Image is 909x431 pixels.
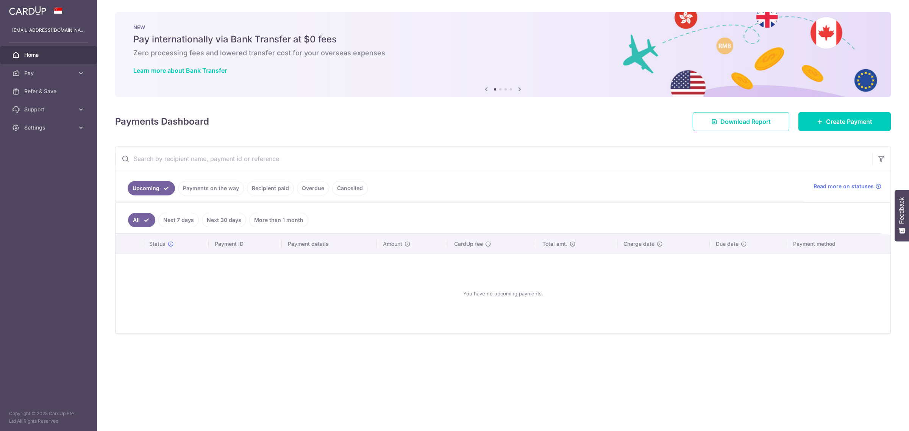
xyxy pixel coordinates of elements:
[542,240,567,248] span: Total amt.
[133,48,873,58] h6: Zero processing fees and lowered transfer cost for your overseas expenses
[249,213,308,227] a: More than 1 month
[24,87,74,95] span: Refer & Save
[814,183,874,190] span: Read more on statuses
[209,234,282,254] th: Payment ID
[116,147,872,171] input: Search by recipient name, payment id or reference
[12,27,85,34] p: [EMAIL_ADDRESS][DOMAIN_NAME]
[202,213,246,227] a: Next 30 days
[149,240,166,248] span: Status
[247,181,294,195] a: Recipient paid
[24,124,74,131] span: Settings
[383,240,402,248] span: Amount
[898,197,905,224] span: Feedback
[693,112,789,131] a: Download Report
[24,69,74,77] span: Pay
[826,117,872,126] span: Create Payment
[623,240,654,248] span: Charge date
[9,6,46,15] img: CardUp
[133,24,873,30] p: NEW
[128,213,155,227] a: All
[158,213,199,227] a: Next 7 days
[454,240,483,248] span: CardUp fee
[24,106,74,113] span: Support
[282,234,377,254] th: Payment details
[133,33,873,45] h5: Pay internationally via Bank Transfer at $0 fees
[24,51,74,59] span: Home
[787,234,890,254] th: Payment method
[720,117,771,126] span: Download Report
[716,240,739,248] span: Due date
[814,183,881,190] a: Read more on statuses
[128,181,175,195] a: Upcoming
[115,115,209,128] h4: Payments Dashboard
[133,67,227,74] a: Learn more about Bank Transfer
[297,181,329,195] a: Overdue
[798,112,891,131] a: Create Payment
[178,181,244,195] a: Payments on the way
[125,260,881,327] div: You have no upcoming payments.
[115,12,891,97] img: Bank transfer banner
[332,181,368,195] a: Cancelled
[895,190,909,241] button: Feedback - Show survey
